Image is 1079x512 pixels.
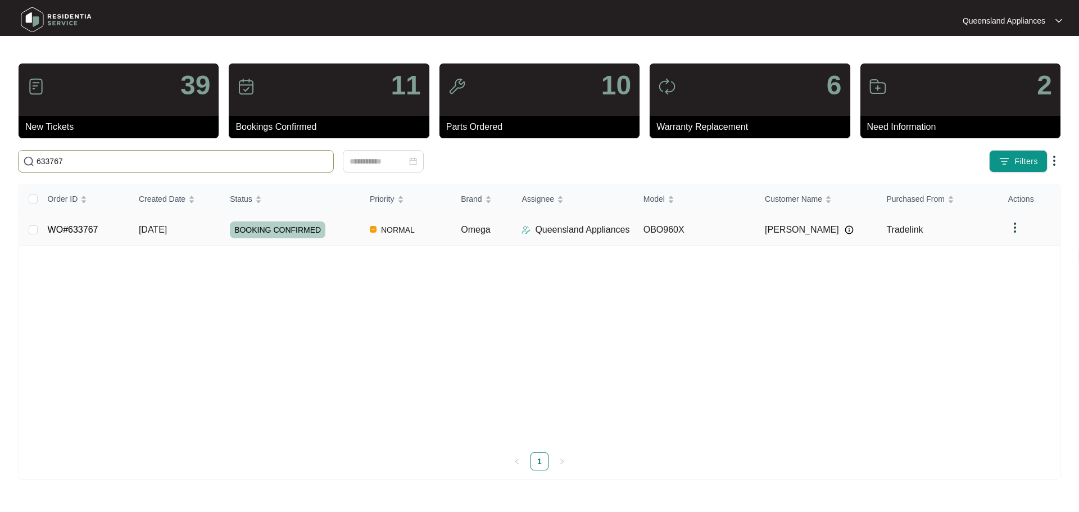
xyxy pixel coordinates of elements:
img: icon [658,78,676,96]
li: 1 [531,452,548,470]
p: 2 [1037,72,1052,99]
button: left [508,452,526,470]
span: right [559,458,565,465]
span: Omega [461,225,490,234]
th: Created Date [130,184,221,214]
button: right [553,452,571,470]
p: 39 [180,72,210,99]
img: dropdown arrow [1055,18,1062,24]
li: Previous Page [508,452,526,470]
span: Tradelink [886,225,923,234]
p: Parts Ordered [446,120,640,134]
p: Need Information [867,120,1060,134]
img: icon [869,78,887,96]
button: filter iconFilters [989,150,1048,173]
span: Order ID [48,193,78,205]
span: Purchased From [886,193,944,205]
span: Created Date [139,193,185,205]
span: Status [230,193,252,205]
th: Purchased From [877,184,999,214]
th: Brand [452,184,513,214]
img: Assigner Icon [522,225,531,234]
li: Next Page [553,452,571,470]
span: BOOKING CONFIRMED [230,221,325,238]
input: Search by Order Id, Assignee Name, Customer Name, Brand and Model [37,155,329,167]
span: Priority [370,193,395,205]
p: 6 [827,72,842,99]
span: left [514,458,520,465]
p: New Tickets [25,120,219,134]
p: Warranty Replacement [656,120,850,134]
th: Assignee [513,184,634,214]
p: Bookings Confirmed [235,120,429,134]
p: 10 [601,72,631,99]
a: 1 [531,453,548,470]
img: search-icon [23,156,34,167]
img: icon [27,78,45,96]
span: Model [643,193,665,205]
th: Order ID [39,184,130,214]
p: Queensland Appliances [963,15,1045,26]
a: WO#633767 [48,225,98,234]
img: filter icon [999,156,1010,167]
th: Status [221,184,361,214]
span: [DATE] [139,225,167,234]
span: NORMAL [377,223,419,237]
span: [PERSON_NAME] [765,223,839,237]
td: OBO960X [634,214,756,246]
p: 11 [391,72,420,99]
p: Queensland Appliances [535,223,629,237]
th: Actions [999,184,1060,214]
span: Filters [1014,156,1038,167]
th: Priority [361,184,452,214]
img: dropdown arrow [1048,154,1061,167]
th: Model [634,184,756,214]
span: Assignee [522,193,554,205]
th: Customer Name [756,184,877,214]
img: dropdown arrow [1008,221,1022,234]
img: Info icon [845,225,854,234]
img: Vercel Logo [370,226,377,233]
img: icon [448,78,466,96]
img: residentia service logo [17,3,96,37]
span: Customer Name [765,193,822,205]
span: Brand [461,193,482,205]
img: icon [237,78,255,96]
